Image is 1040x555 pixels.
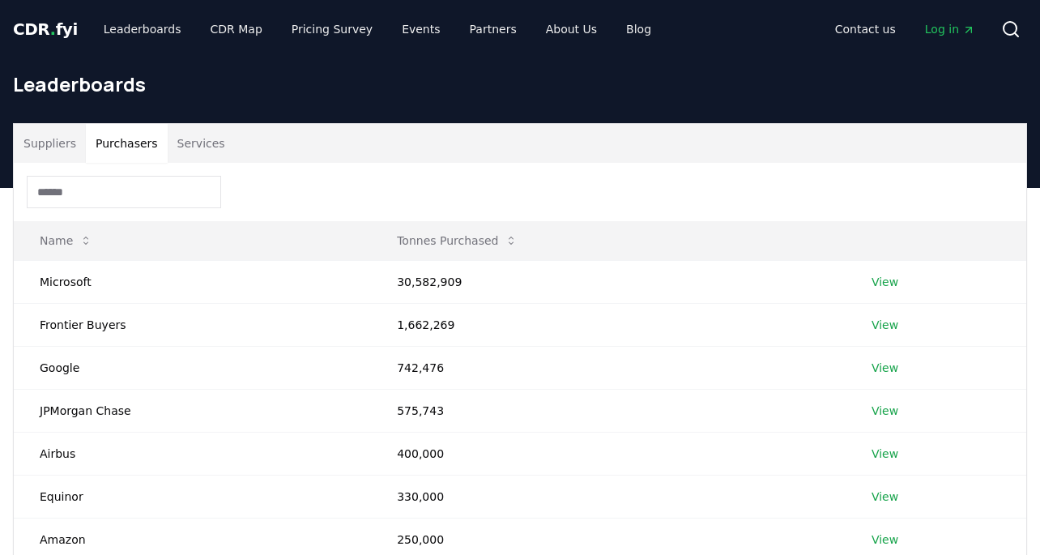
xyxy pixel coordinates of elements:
td: Frontier Buyers [14,303,371,346]
td: 742,476 [371,346,846,389]
a: View [872,532,898,548]
a: View [872,489,898,505]
a: Pricing Survey [279,15,386,44]
td: 575,743 [371,389,846,432]
td: 1,662,269 [371,303,846,346]
a: Contact us [822,15,909,44]
td: Airbus [14,432,371,475]
button: Name [27,224,105,257]
a: Events [389,15,453,44]
a: View [872,274,898,290]
td: 30,582,909 [371,260,846,303]
span: . [50,19,56,39]
button: Suppliers [14,124,86,163]
button: Services [168,124,235,163]
td: JPMorgan Chase [14,389,371,432]
button: Purchasers [86,124,168,163]
span: Log in [925,21,975,37]
td: 330,000 [371,475,846,518]
a: Leaderboards [91,15,194,44]
td: Microsoft [14,260,371,303]
a: CDR.fyi [13,18,78,41]
a: View [872,403,898,419]
a: View [872,317,898,333]
nav: Main [822,15,988,44]
a: Log in [912,15,988,44]
a: View [872,360,898,376]
a: Blog [613,15,664,44]
td: 400,000 [371,432,846,475]
h1: Leaderboards [13,71,1027,97]
button: Tonnes Purchased [384,224,531,257]
span: CDR fyi [13,19,78,39]
a: About Us [533,15,610,44]
a: CDR Map [198,15,275,44]
td: Equinor [14,475,371,518]
a: Partners [457,15,530,44]
a: View [872,446,898,462]
td: Google [14,346,371,389]
nav: Main [91,15,664,44]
